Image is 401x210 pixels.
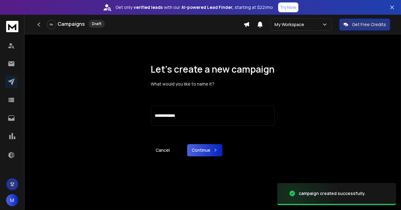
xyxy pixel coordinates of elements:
[151,64,275,75] h1: Let’s create a new campaign
[352,21,386,28] p: Get Free Credits
[116,4,273,10] p: Get only with our starting at $22/mo
[50,23,53,26] p: 0 %
[151,144,175,156] a: Cancel
[89,20,105,28] div: Draft
[278,2,298,12] button: Try Now
[6,194,18,206] button: M
[151,81,275,87] p: What would you like to name it?
[187,144,222,156] button: Continue
[299,190,366,197] div: campaign created successfully.
[58,20,85,28] h1: Campaigns
[6,21,18,32] img: logo
[280,4,297,10] p: Try Now
[134,4,163,10] strong: verified leads
[182,4,234,10] strong: AI-powered Lead Finder,
[274,21,307,28] p: My Workspace
[339,18,390,31] button: Get Free Credits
